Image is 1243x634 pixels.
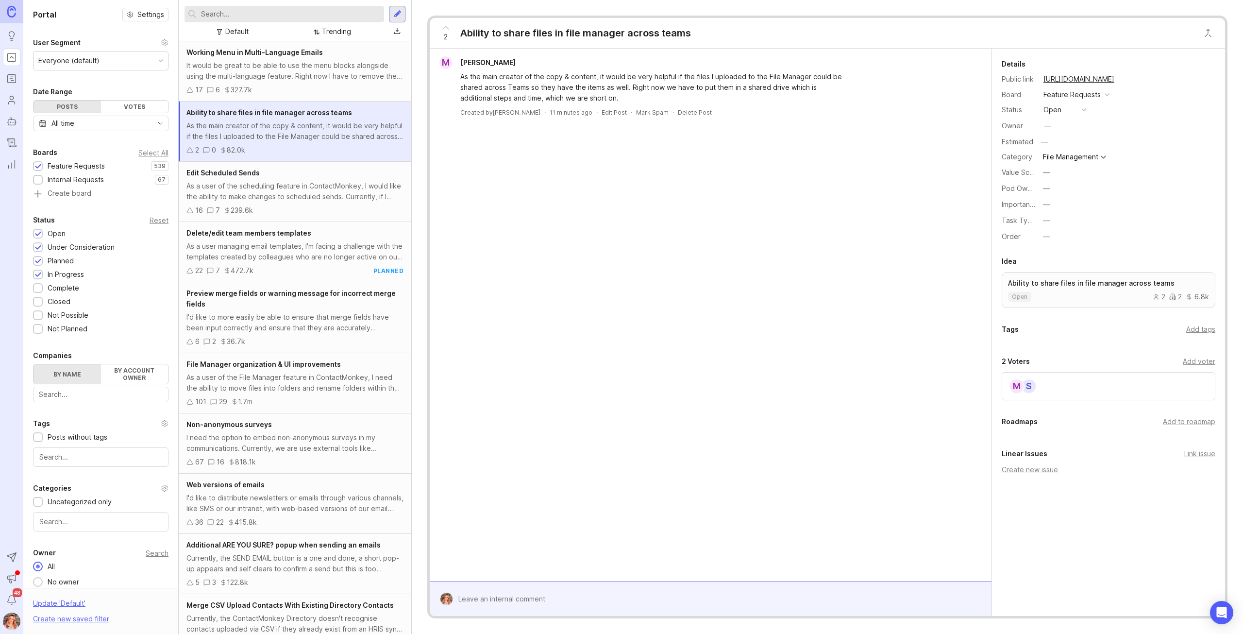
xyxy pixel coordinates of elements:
[1002,152,1036,162] div: Category
[1043,167,1050,178] div: —
[1043,104,1061,115] div: open
[195,457,204,467] div: 67
[460,58,516,67] span: [PERSON_NAME]
[34,101,101,113] div: Posts
[195,517,203,528] div: 36
[1012,293,1027,301] p: open
[48,432,107,443] div: Posts without tags
[33,547,56,559] div: Owner
[3,134,20,152] a: Changelog
[146,550,168,556] div: Search
[48,256,74,266] div: Planned
[186,480,265,489] span: Web versions of emails
[33,147,57,158] div: Boards
[186,241,403,262] div: As a user managing email templates, I'm facing a challenge with the templates created by colleagu...
[33,214,55,226] div: Status
[101,364,168,384] label: By account owner
[460,26,691,40] div: Ability to share files in file manager across teams
[596,108,598,117] div: ·
[550,108,592,117] a: 11 minutes ago
[1002,138,1033,145] div: Estimated
[216,517,224,528] div: 22
[186,432,403,454] div: I need the option to embed non-anonymous surveys in my communications. Currently, we are use exte...
[186,360,341,368] span: File Manager organization & UI improvements
[48,174,104,185] div: Internal Requests
[38,55,100,66] div: Everyone (default)
[1038,136,1051,148] div: —
[150,218,168,223] div: Reset
[1043,183,1050,194] div: —
[1002,256,1017,267] div: Idea
[33,350,72,361] div: Companies
[13,588,22,597] span: 48
[3,155,20,173] a: Reporting
[179,353,411,413] a: File Manager organization & UI improvementsAs a user of the File Manager feature in ContactMonkey...
[186,312,403,333] div: I'd like to more easily be able to ensure that merge fields have been input correctly and ensure ...
[227,145,245,155] div: 82.0k
[1009,378,1025,394] div: M
[195,577,200,588] div: 5
[39,452,162,463] input: Search...
[186,541,381,549] span: Additional ARE YOU SURE? popup when sending an emails
[33,190,168,199] a: Create board
[1186,293,1209,300] div: 6.8k
[179,102,411,162] a: Ability to share files in file manager across teamsAs the main creator of the copy & content, it ...
[1002,168,1039,176] label: Value Scale
[3,591,20,609] button: Notifications
[212,145,216,155] div: 0
[186,493,403,514] div: I'd like to distribute newsletters or emails through various channels, like SMS or our intranet, ...
[1198,23,1218,43] button: Close button
[439,56,452,69] div: M
[195,396,206,407] div: 101
[1044,120,1051,131] div: —
[1002,272,1215,308] a: Ability to share files in file manager across teamsopen226.8k
[179,222,411,282] a: Delete/edit team members templatesAs a user managing email templates, I'm facing a challenge with...
[238,396,252,407] div: 1.7m
[33,37,81,49] div: User Segment
[48,283,79,293] div: Complete
[3,113,20,130] a: Autopilot
[1169,293,1182,300] div: 2
[1186,324,1215,335] div: Add tags
[186,60,403,82] div: It would be great to be able to use the menu blocks alongside using the multi-language feature. R...
[186,48,323,56] span: Working Menu in Multi-Language Emails
[219,396,227,407] div: 29
[1002,416,1038,428] div: Roadmaps
[631,108,632,117] div: ·
[195,336,200,347] div: 6
[154,162,166,170] p: 539
[195,145,199,155] div: 2
[186,601,394,609] span: Merge CSV Upload Contacts With Existing Directory Contacts
[179,282,411,353] a: Preview merge fields or warning message for incorrect merge fieldsI'd like to more easily be able...
[231,85,252,95] div: 327.7k
[3,91,20,109] a: Users
[1002,89,1036,100] div: Board
[1043,231,1050,242] div: —
[544,108,546,117] div: ·
[1002,356,1030,367] div: 2 Voters
[48,324,87,334] div: Not Planned
[48,228,66,239] div: Open
[3,613,20,630] button: Bronwen W
[1002,104,1036,115] div: Status
[227,577,248,588] div: 122.8k
[43,561,60,572] div: All
[1002,448,1047,460] div: Linear Issues
[636,108,669,117] button: Mark Spam
[186,120,403,142] div: As the main creator of the copy & content, it would be very helpful if the files I uploaded to th...
[33,86,72,98] div: Date Range
[225,26,249,37] div: Default
[195,85,203,95] div: 17
[1021,378,1037,394] div: S
[39,516,162,527] input: Search...
[1153,293,1165,300] div: 2
[48,296,70,307] div: Closed
[231,205,253,216] div: 239.6k
[33,418,50,429] div: Tags
[672,108,674,117] div: ·
[216,85,220,95] div: 6
[33,9,56,20] h1: Portal
[602,108,627,117] div: Edit Post
[1002,120,1036,131] div: Owner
